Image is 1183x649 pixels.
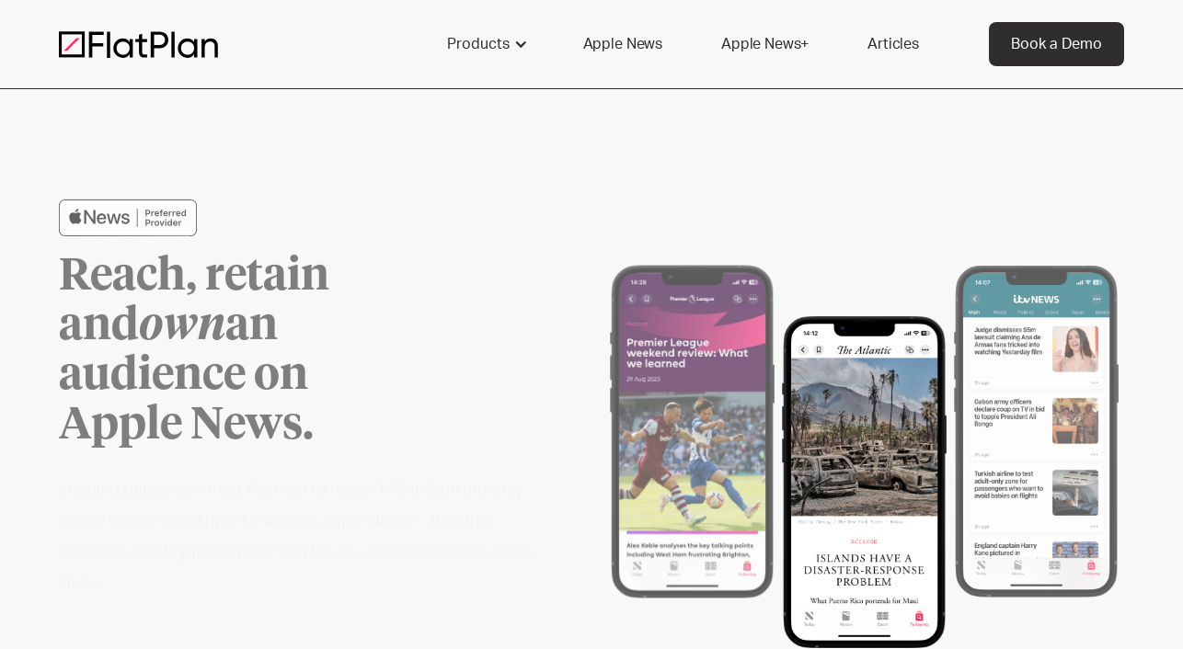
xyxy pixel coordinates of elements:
h1: Reach, retain and an audience on Apple News. [59,252,436,450]
em: own [139,304,225,348]
a: Apple News+ [699,22,831,66]
div: Products [447,33,510,55]
div: Products [425,22,546,66]
a: Articles [845,22,941,66]
a: Apple News [561,22,684,66]
div: Book a Demo [1011,33,1102,55]
a: Book a Demo [989,22,1124,66]
h2: Leading publishers trust FlatPlan to reach 145 million monthly active readers on Apple News and A... [59,475,538,600]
